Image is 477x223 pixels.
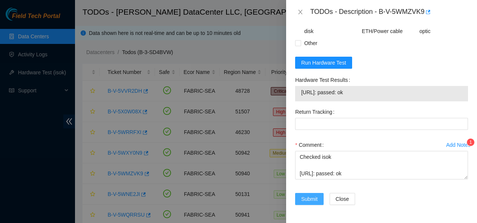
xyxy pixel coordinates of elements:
[301,88,462,96] span: [URL]: passed: ok
[295,106,337,118] label: Return Tracking
[301,195,318,203] span: Submit
[446,139,471,151] button: Add Notes1
[469,140,472,145] span: 1
[295,74,353,86] label: Hardware Test Results
[295,9,306,16] button: Close
[295,151,468,179] textarea: Comment
[359,13,411,37] span: Replaced ETH/Power cable
[416,13,468,37] span: Clean/Replaced optic
[301,13,353,37] span: Identified Faulty disk
[297,9,303,15] span: close
[295,193,324,205] button: Submit
[295,57,352,69] button: Run Hardware Test
[467,139,474,146] sup: 1
[295,139,327,151] label: Comment
[336,195,349,203] span: Close
[310,6,468,18] div: TODOs - Description - B-V-5WMZVK9
[446,142,471,148] div: Add Notes
[330,193,355,205] button: Close
[295,118,468,130] input: Return Tracking
[301,37,320,49] span: Other
[301,59,346,67] span: Run Hardware Test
